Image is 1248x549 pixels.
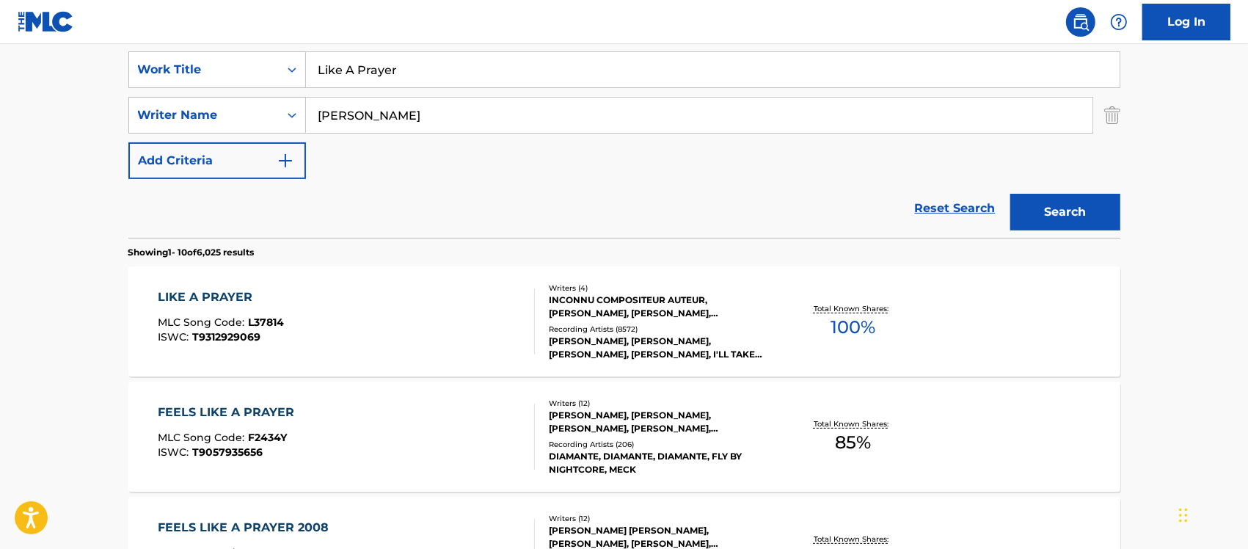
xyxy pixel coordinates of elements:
[128,51,1120,238] form: Search Form
[549,398,770,409] div: Writers ( 12 )
[277,152,294,170] img: 9d2ae6d4665cec9f34b9.svg
[158,330,192,343] span: ISWC :
[158,288,284,306] div: LIKE A PRAYER
[908,192,1003,225] a: Reset Search
[128,382,1120,492] a: FEELS LIKE A PRAYERMLC Song Code:F2434YISWC:T9057935656Writers (12)[PERSON_NAME], [PERSON_NAME], ...
[1179,493,1188,537] div: Drag
[1175,479,1248,549] iframe: Chat Widget
[1010,194,1120,230] button: Search
[128,142,306,179] button: Add Criteria
[1142,4,1230,40] a: Log In
[549,294,770,320] div: INCONNU COMPOSITEUR AUTEUR, [PERSON_NAME], [PERSON_NAME], [PERSON_NAME] [PERSON_NAME]
[158,404,302,421] div: FEELS LIKE A PRAYER
[1072,13,1090,31] img: search
[192,330,260,343] span: T9312929069
[814,534,892,545] p: Total Known Shares:
[138,106,270,124] div: Writer Name
[18,11,74,32] img: MLC Logo
[158,519,336,537] div: FEELS LIKE A PRAYER 2008
[1104,97,1120,134] img: Delete Criterion
[549,450,770,476] div: DIAMANTE, DIAMANTE, DIAMANTE, FLY BY NIGHTCORE, MECK
[1104,7,1134,37] div: Help
[192,446,263,459] span: T9057935656
[1110,13,1128,31] img: help
[549,283,770,294] div: Writers ( 4 )
[549,335,770,361] div: [PERSON_NAME], [PERSON_NAME], [PERSON_NAME], [PERSON_NAME], I'LL TAKE YOU THERE CHOIR
[1066,7,1095,37] a: Public Search
[549,409,770,435] div: [PERSON_NAME], [PERSON_NAME], [PERSON_NAME], [PERSON_NAME], [PERSON_NAME], [PERSON_NAME], [PERSON...
[138,61,270,79] div: Work Title
[128,246,255,259] p: Showing 1 - 10 of 6,025 results
[248,316,284,329] span: L37814
[248,431,287,444] span: F2434Y
[158,316,248,329] span: MLC Song Code :
[814,303,892,314] p: Total Known Shares:
[831,314,875,341] span: 100 %
[549,513,770,524] div: Writers ( 12 )
[835,429,871,456] span: 85 %
[158,431,248,444] span: MLC Song Code :
[549,324,770,335] div: Recording Artists ( 8572 )
[158,446,192,459] span: ISWC :
[128,266,1120,377] a: LIKE A PRAYERMLC Song Code:L37814ISWC:T9312929069Writers (4)INCONNU COMPOSITEUR AUTEUR, [PERSON_N...
[549,439,770,450] div: Recording Artists ( 206 )
[814,418,892,429] p: Total Known Shares:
